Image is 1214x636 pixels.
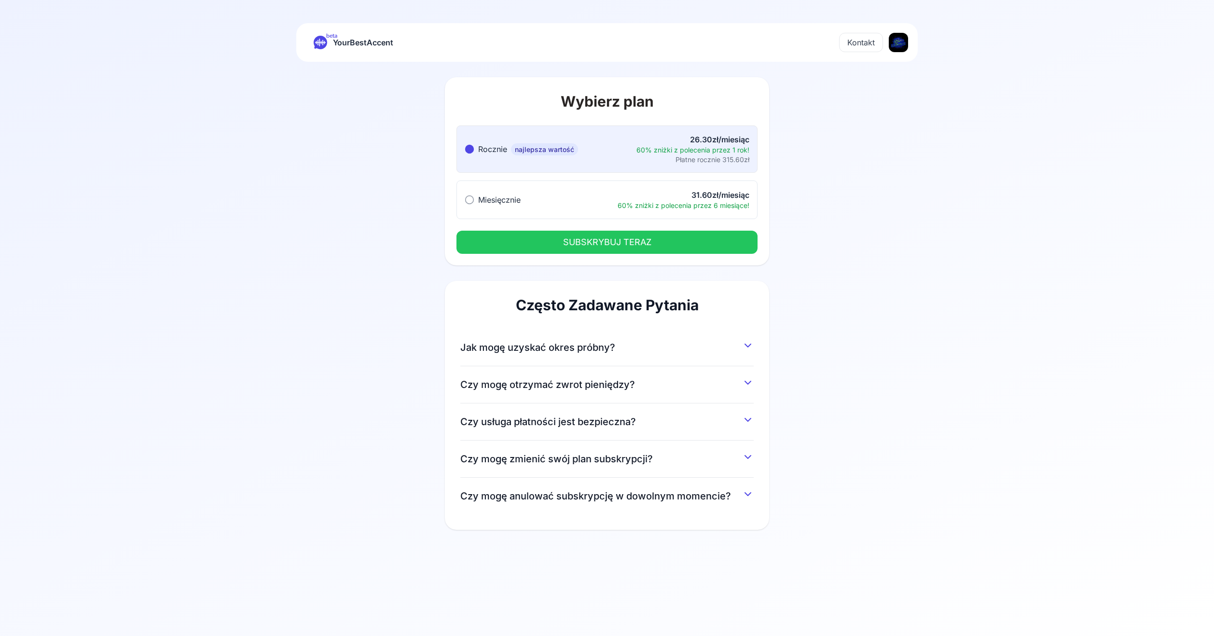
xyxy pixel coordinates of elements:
[333,36,393,49] span: YourBestAccent
[618,189,749,201] div: 31.60zł/miesiąc
[460,452,653,466] span: Czy mogę zmienić swój plan subskrypcji?
[460,411,754,429] button: Czy usługa płatności jest bezpieczna?
[456,125,758,173] button: Rocznienajlepsza wartość26.30zł/miesiąc60% zniżki z polecenia przez 1 rok!Płatne rocznie 315.60zł
[460,374,754,391] button: Czy mogę otrzymać zwrot pieniędzy?
[460,337,754,354] button: Jak mogę uzyskać okres próbny?
[636,134,749,145] div: 26.30zł/miesiąc
[478,144,507,154] span: Rocznie
[636,145,749,155] div: 60% zniżki z polecenia przez 1 rok!
[618,201,749,210] div: 60% zniżki z polecenia przez 6 miesiące!
[636,155,749,165] div: Płatne rocznie 315.60zł
[460,296,754,314] h2: Często Zadawane Pytania
[306,36,401,49] a: betaYourBestAccent
[478,195,521,205] span: Miesięcznie
[460,341,615,354] span: Jak mogę uzyskać okres próbny?
[460,378,635,391] span: Czy mogę otrzymać zwrot pieniędzy?
[456,231,758,254] button: SUBSKRYBUJ TERAZ
[456,93,758,110] h1: Wybierz plan
[460,489,731,503] span: Czy mogę anulować subskrypcję w dowolnym momencie?
[460,448,754,466] button: Czy mogę zmienić swój plan subskrypcji?
[889,33,908,52] img: KU
[839,33,883,52] button: Kontakt
[511,143,578,155] span: najlepsza wartość
[326,32,337,40] span: beta
[456,180,758,219] button: Miesięcznie31.60zł/miesiąc60% zniżki z polecenia przez 6 miesiące!
[460,485,754,503] button: Czy mogę anulować subskrypcję w dowolnym momencie?
[460,415,636,429] span: Czy usługa płatności jest bezpieczna?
